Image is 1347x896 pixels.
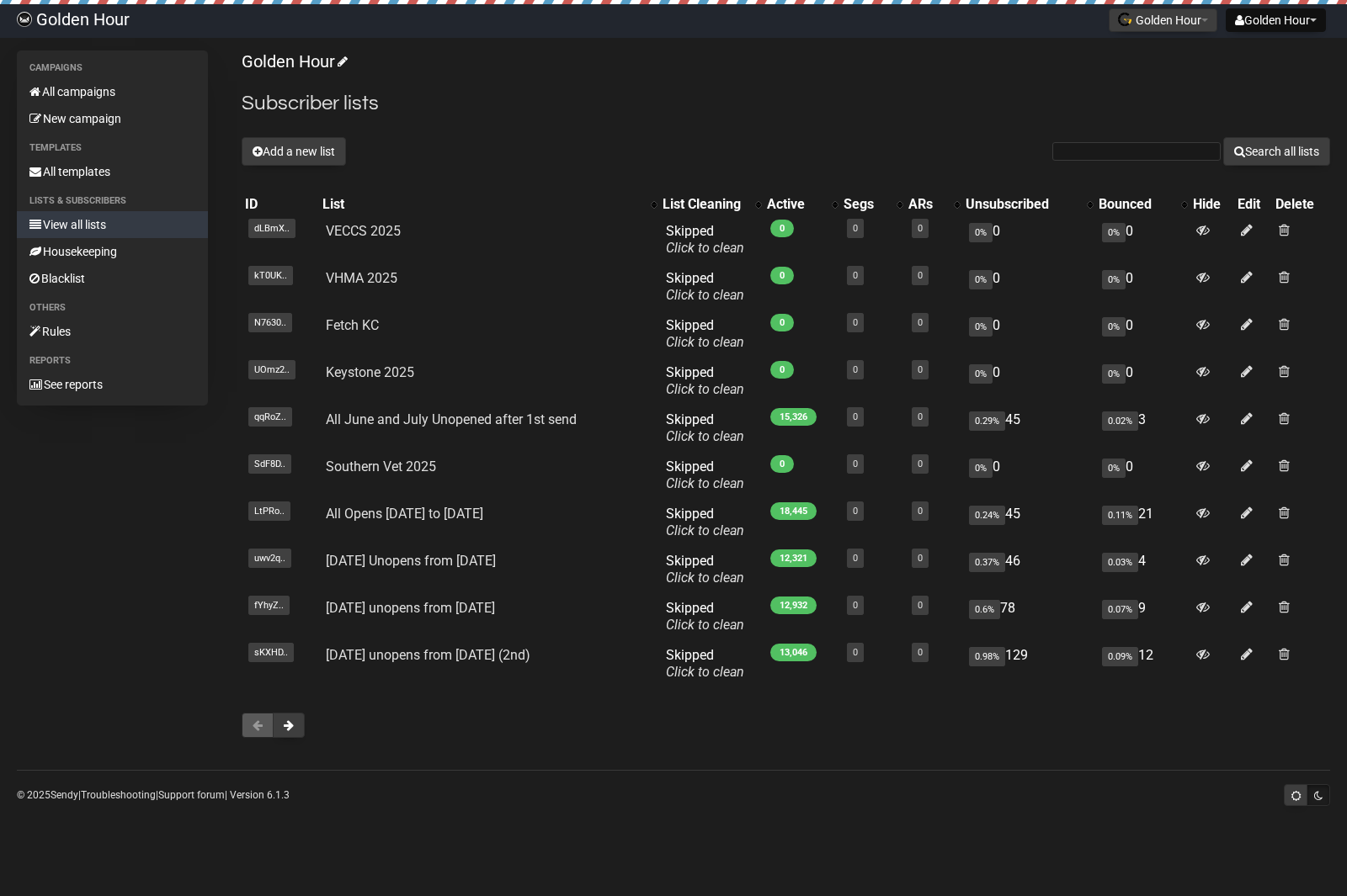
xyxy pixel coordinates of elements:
span: kT0UK.. [248,266,293,285]
td: 0 [962,216,1095,263]
span: Skipped [666,270,744,303]
div: Segs [844,196,888,213]
a: Click to clean [666,334,744,350]
td: 129 [962,640,1095,687]
span: 0% [1102,317,1126,337]
td: 0 [1095,263,1190,310]
a: Click to clean [666,240,744,256]
span: uwv2q.. [248,549,291,568]
td: 46 [962,546,1095,593]
a: Click to clean [666,570,744,586]
td: 21 [1095,499,1190,546]
th: Hide: No sort applied, sorting is disabled [1190,193,1234,216]
a: 0 [918,270,923,281]
td: 78 [962,593,1095,640]
a: Click to clean [666,475,744,491]
td: 9 [1095,593,1190,640]
td: 3 [1095,405,1190,452]
th: ARs: No sort applied, activate to apply an ascending sort [905,193,962,216]
a: 0 [853,600,858,611]
span: Skipped [666,647,744,680]
a: Click to clean [666,617,744,633]
span: 0.11% [1102,506,1138,525]
li: Reports [17,351,208,371]
span: 0.03% [1102,553,1138,572]
a: All campaigns [17,78,208,105]
span: fYhyZ.. [248,596,290,615]
li: Campaigns [17,58,208,78]
span: Skipped [666,506,744,538]
td: 0 [962,452,1095,499]
a: [DATE] Unopens from [DATE] [326,553,496,569]
span: 0% [1102,459,1126,478]
span: Skipped [666,364,744,397]
a: Click to clean [666,522,744,538]
span: 0 [770,455,794,473]
th: Active: No sort applied, activate to apply an ascending sort [764,193,840,216]
a: Golden Hour [242,51,345,72]
a: Keystone 2025 [326,364,414,380]
span: 0.29% [969,411,1005,431]
li: Lists & subscribers [17,191,208,211]
div: Unsubscribed [966,196,1078,213]
a: Click to clean [666,287,744,303]
td: 0 [1095,310,1190,358]
a: 0 [918,647,923,658]
th: List Cleaning: No sort applied, activate to apply an ascending sort [659,193,764,216]
th: ID: No sort applied, sorting is disabled [242,193,320,216]
a: All Opens [DATE] to [DATE] [326,506,483,522]
span: 0% [969,317,993,337]
span: 0% [969,270,993,289]
li: Others [17,298,208,318]
span: 15,326 [770,408,817,426]
td: 45 [962,405,1095,452]
a: Troubleshooting [81,789,156,801]
span: Skipped [666,411,744,444]
span: 0.09% [1102,647,1138,666]
span: 0% [969,223,993,242]
a: 0 [853,506,858,517]
div: ARs [908,196,945,213]
a: See reports [17,371,208,398]
a: Sendy [51,789,78,801]
td: 0 [1095,216,1190,263]
td: 45 [962,499,1095,546]
span: 0.98% [969,647,1005,666]
a: Fetch KC [326,317,379,333]
span: Skipped [666,317,744,350]
div: Hide [1193,196,1231,213]
a: New campaign [17,105,208,132]
div: ID [245,196,317,213]
a: [DATE] unopens from [DATE] (2nd) [326,647,530,663]
a: 0 [853,553,858,564]
a: 0 [918,223,923,234]
span: 0.6% [969,600,1000,619]
a: 0 [918,364,923,375]
td: 0 [962,358,1095,405]
th: Bounced: No sort applied, activate to apply an ascending sort [1095,193,1190,216]
th: Segs: No sort applied, activate to apply an ascending sort [840,193,905,216]
td: 4 [1095,546,1190,593]
span: Skipped [666,459,744,491]
th: Edit: No sort applied, sorting is disabled [1234,193,1272,216]
th: Delete: No sort applied, sorting is disabled [1272,193,1330,216]
a: Support forum [158,789,225,801]
span: qqRoZ.. [248,407,292,427]
a: View all lists [17,211,208,238]
span: 0.37% [969,553,1005,572]
span: 0% [1102,223,1126,242]
a: VECCS 2025 [326,223,401,239]
a: 0 [853,459,858,469]
td: 12 [1095,640,1190,687]
div: List [322,196,642,213]
a: Rules [17,318,208,345]
span: UOmz2.. [248,360,295,379]
span: 0% [969,459,993,478]
td: 0 [962,310,1095,358]
a: All June and July Unopened after 1st send [326,411,577,427]
span: 0 [770,314,794,331]
img: 4dac617f81f68be36ebd0f5b3f5e31fd [17,12,32,27]
span: 0% [1102,364,1126,384]
span: 0 [770,361,794,379]
div: Active [767,196,823,213]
